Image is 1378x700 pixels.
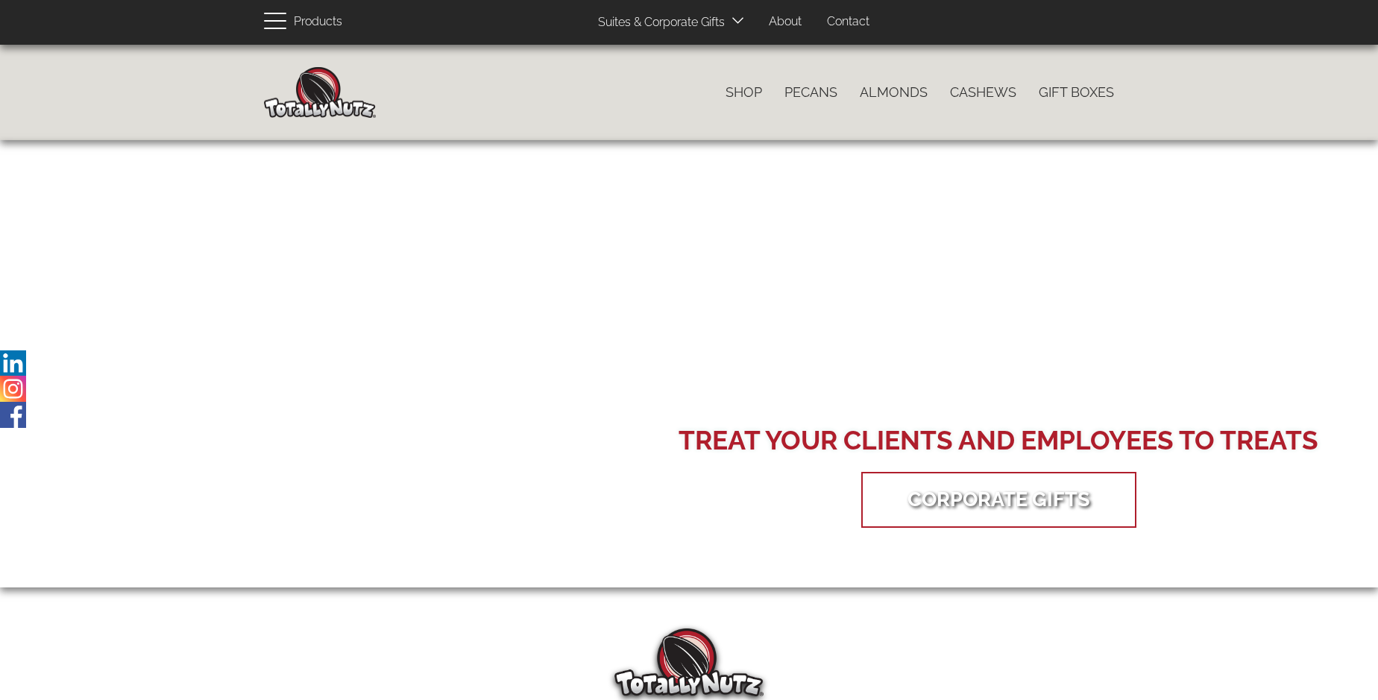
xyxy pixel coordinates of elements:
[1028,77,1125,108] a: Gift Boxes
[264,67,376,118] img: Home
[714,77,773,108] a: Shop
[758,7,813,37] a: About
[587,8,729,37] a: Suites & Corporate Gifts
[614,628,764,696] img: Totally Nutz Logo
[773,77,849,108] a: Pecans
[849,77,939,108] a: Almonds
[294,11,342,33] span: Products
[939,77,1028,108] a: Cashews
[885,476,1113,523] a: Corporate Gifts
[679,422,1318,459] div: Treat your Clients and Employees to Treats
[816,7,881,37] a: Contact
